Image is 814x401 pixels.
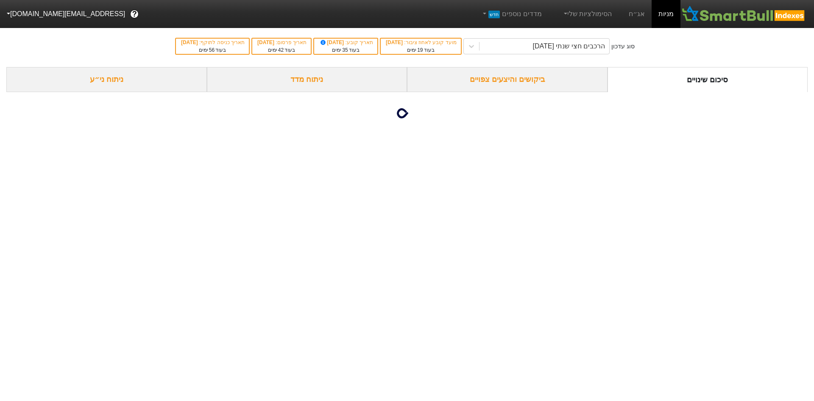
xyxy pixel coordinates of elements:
[385,39,456,46] div: מועד קובע לאחוז ציבור :
[256,39,307,46] div: תאריך פרסום :
[180,46,245,54] div: בעוד ימים
[386,39,404,45] span: [DATE]
[207,67,407,92] div: ניתוח מדד
[407,67,608,92] div: ביקושים והיצעים צפויים
[342,47,348,53] span: 35
[278,47,284,53] span: 42
[257,39,276,45] span: [DATE]
[608,67,808,92] div: סיכום שינויים
[417,47,423,53] span: 19
[488,11,500,18] span: חדש
[209,47,215,53] span: 56
[180,39,245,46] div: תאריך כניסה לתוקף :
[181,39,199,45] span: [DATE]
[318,39,373,46] div: תאריך קובע :
[6,67,207,92] div: ניתוח ני״ע
[478,6,545,22] a: מדדים נוספיםחדש
[397,103,417,123] img: loading...
[532,41,605,51] div: הרכבים חצי שנתי [DATE]
[385,46,456,54] div: בעוד ימים
[319,39,346,45] span: [DATE]
[559,6,616,22] a: הסימולציות שלי
[256,46,307,54] div: בעוד ימים
[318,46,373,54] div: בעוד ימים
[611,42,635,51] div: סוג עדכון
[132,8,137,20] span: ?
